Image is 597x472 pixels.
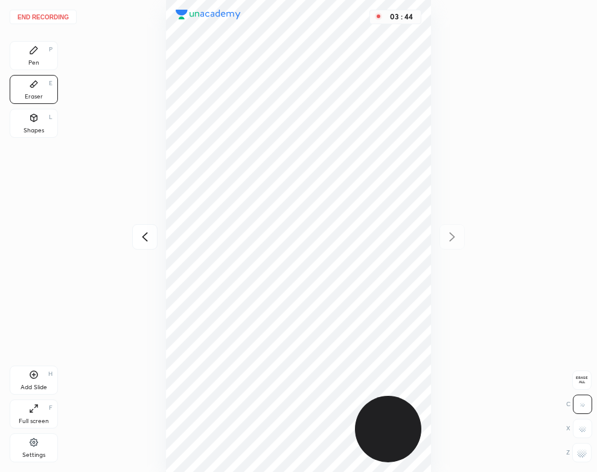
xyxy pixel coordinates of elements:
[19,418,49,424] div: Full screen
[49,80,53,86] div: E
[49,47,53,53] div: P
[566,419,592,438] div: X
[387,13,416,21] div: 03 : 44
[49,405,53,411] div: F
[10,10,77,24] button: End recording
[22,452,45,458] div: Settings
[21,384,47,390] div: Add Slide
[573,376,591,384] span: Erase all
[49,114,53,120] div: L
[566,395,592,414] div: C
[48,371,53,377] div: H
[176,10,241,19] img: logo.38c385cc.svg
[566,443,592,462] div: Z
[24,128,44,134] div: Shapes
[28,60,39,66] div: Pen
[25,94,43,100] div: Eraser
